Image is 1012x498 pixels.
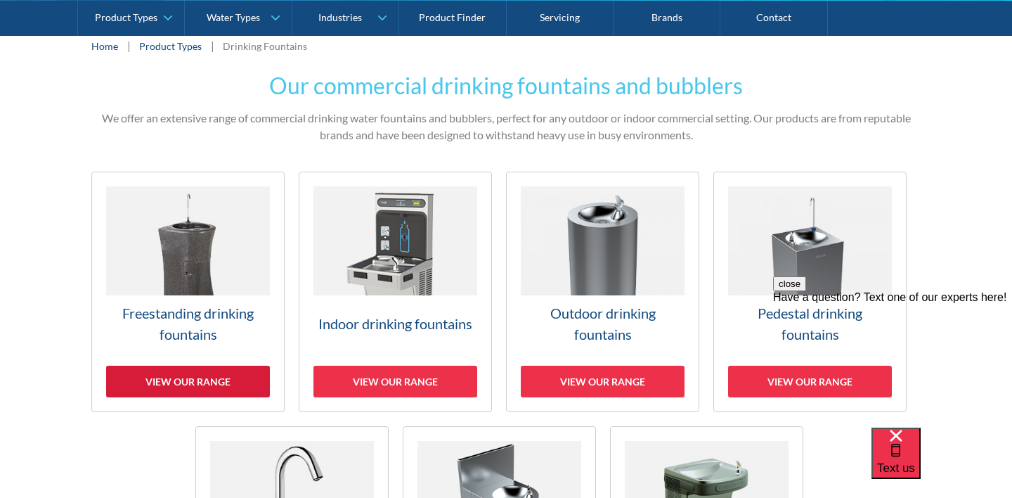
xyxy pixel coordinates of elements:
p: We offer an extensive range of commercial drinking water fountains and bubblers, perfect for any ... [91,110,921,143]
div: Drinking Fountains [223,39,307,53]
a: Outdoor drinking fountainsView our range [506,172,699,412]
div: | [125,37,132,54]
h3: Indoor drinking fountains [313,313,477,334]
div: View our range [313,366,477,397]
a: Home [91,39,118,53]
div: Product Types [95,11,157,23]
div: Water Types [207,11,260,23]
div: Industries [318,11,362,23]
div: View our range [106,366,270,397]
a: Freestanding drinking fountainsView our range [91,172,285,412]
a: Product Types [139,39,202,53]
div: | [209,37,216,54]
h3: Freestanding drinking fountains [106,302,270,345]
iframe: podium webchat widget bubble [871,428,1012,498]
div: View our range [728,366,892,397]
div: View our range [521,366,685,397]
h3: Outdoor drinking fountains [521,302,685,345]
a: Pedestal drinking fountainsView our range [713,172,907,412]
h3: Pedestal drinking fountains [728,302,892,345]
iframe: podium webchat widget prompt [773,276,1012,445]
h2: Our commercial drinking fountains and bubblers [91,69,921,103]
a: Indoor drinking fountainsView our range [299,172,492,412]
